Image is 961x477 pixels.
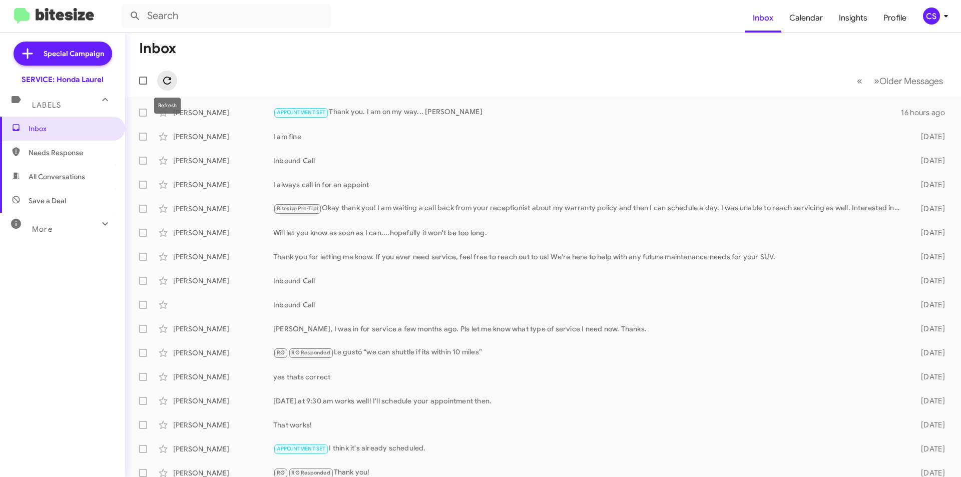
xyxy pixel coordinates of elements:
[32,225,53,234] span: More
[905,420,953,430] div: [DATE]
[905,372,953,382] div: [DATE]
[905,204,953,214] div: [DATE]
[29,172,85,182] span: All Conversations
[29,148,114,158] span: Needs Response
[905,396,953,406] div: [DATE]
[905,324,953,334] div: [DATE]
[277,349,285,356] span: RO
[914,8,950,25] button: CS
[923,8,940,25] div: CS
[173,180,273,190] div: [PERSON_NAME]
[277,469,285,476] span: RO
[851,71,868,91] button: Previous
[32,101,61,110] span: Labels
[173,204,273,214] div: [PERSON_NAME]
[273,300,905,310] div: Inbound Call
[291,349,330,356] span: RO Responded
[173,228,273,238] div: [PERSON_NAME]
[781,4,831,33] a: Calendar
[851,71,949,91] nav: Page navigation example
[745,4,781,33] a: Inbox
[905,348,953,358] div: [DATE]
[173,108,273,118] div: [PERSON_NAME]
[273,180,905,190] div: I always call in for an appoint
[875,4,914,33] a: Profile
[277,445,326,452] span: APPOINTMENT SET
[154,98,181,114] div: Refresh
[273,252,905,262] div: Thank you for letting me know. If you ever need service, feel free to reach out to us! We're here...
[173,396,273,406] div: [PERSON_NAME]
[868,71,949,91] button: Next
[831,4,875,33] a: Insights
[874,75,879,87] span: »
[29,124,114,134] span: Inbox
[121,4,331,28] input: Search
[173,156,273,166] div: [PERSON_NAME]
[173,420,273,430] div: [PERSON_NAME]
[273,156,905,166] div: Inbound Call
[173,444,273,454] div: [PERSON_NAME]
[273,396,905,406] div: [DATE] at 9:30 am works well! I'll schedule your appointment then.
[905,444,953,454] div: [DATE]
[905,252,953,262] div: [DATE]
[879,76,943,87] span: Older Messages
[29,196,66,206] span: Save a Deal
[273,347,905,358] div: Le gustó “we can shuttle if its within 10 miles”
[173,324,273,334] div: [PERSON_NAME]
[139,41,176,57] h1: Inbox
[173,276,273,286] div: [PERSON_NAME]
[273,203,905,214] div: Okay thank you! I am waiting a call back from your receptionist about my warranty policy and then...
[273,107,901,118] div: Thank you. I am on my way... [PERSON_NAME]
[905,300,953,310] div: [DATE]
[173,348,273,358] div: [PERSON_NAME]
[277,109,326,116] span: APPOINTMENT SET
[901,108,953,118] div: 16 hours ago
[273,276,905,286] div: Inbound Call
[905,276,953,286] div: [DATE]
[22,75,104,85] div: SERVICE: Honda Laurel
[273,420,905,430] div: That works!
[44,49,104,59] span: Special Campaign
[173,372,273,382] div: [PERSON_NAME]
[273,132,905,142] div: I am fine
[291,469,330,476] span: RO Responded
[277,205,318,212] span: Bitesize Pro-Tip!
[905,228,953,238] div: [DATE]
[857,75,862,87] span: «
[173,252,273,262] div: [PERSON_NAME]
[173,132,273,142] div: [PERSON_NAME]
[14,42,112,66] a: Special Campaign
[273,372,905,382] div: yes thats correct
[273,228,905,238] div: Will let you know as soon as I can....hopefully it won't be too long.
[905,180,953,190] div: [DATE]
[273,324,905,334] div: [PERSON_NAME], I was in for service a few months ago. Pls let me know what type of service I need...
[905,132,953,142] div: [DATE]
[905,156,953,166] div: [DATE]
[273,443,905,454] div: I think it's already scheduled.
